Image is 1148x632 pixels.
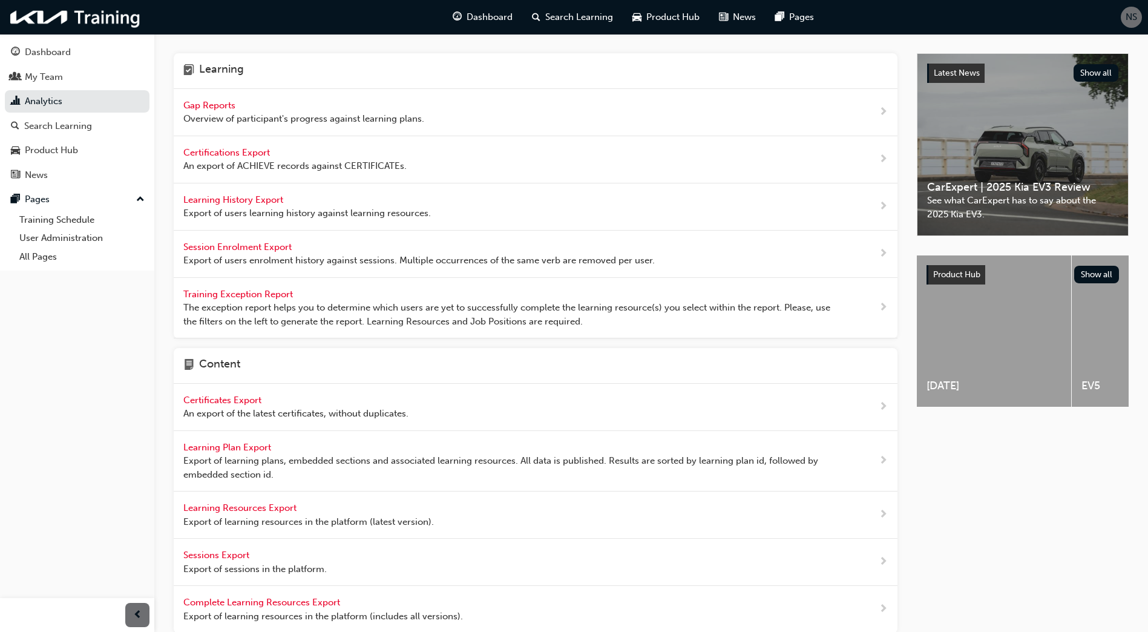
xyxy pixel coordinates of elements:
[183,395,264,406] span: Certificates Export
[532,10,540,25] span: search-icon
[183,147,272,158] span: Certifications Export
[5,90,149,113] a: Analytics
[927,64,1118,83] a: Latest NewsShow all
[15,211,149,229] a: Training Schedule
[183,254,655,268] span: Export of users enrolment history against sessions. Multiple occurrences of the same verb are rem...
[183,550,252,561] span: Sessions Export
[879,453,888,469] span: next-icon
[545,10,613,24] span: Search Learning
[879,400,888,415] span: next-icon
[183,442,274,453] span: Learning Plan Export
[25,70,63,84] div: My Team
[183,358,194,374] span: page-icon
[183,242,294,252] span: Session Enrolment Export
[879,199,888,214] span: next-icon
[199,358,240,374] h4: Content
[879,300,888,315] span: next-icon
[11,121,19,132] span: search-icon
[879,152,888,167] span: next-icon
[183,407,408,421] span: An export of the latest certificates, without duplicates.
[183,562,327,576] span: Export of sessions in the platform.
[174,384,897,431] a: Certificates Export An export of the latest certificates, without duplicates.next-icon
[174,89,897,136] a: Gap Reports Overview of participant's progress against learning plans.next-icon
[183,112,424,126] span: Overview of participant's progress against learning plans.
[183,502,299,513] span: Learning Resources Export
[183,289,295,300] span: Training Exception Report
[183,454,840,481] span: Export of learning plans, embedded sections and associated learning resources. All data is publis...
[467,10,513,24] span: Dashboard
[5,188,149,211] button: Pages
[183,159,407,173] span: An export of ACHIEVE records against CERTIFICATEs.
[25,143,78,157] div: Product Hub
[5,115,149,137] a: Search Learning
[766,5,824,30] a: pages-iconPages
[1126,10,1137,24] span: NS
[443,5,522,30] a: guage-iconDashboard
[1074,64,1119,82] button: Show all
[719,10,728,25] span: news-icon
[174,183,897,231] a: Learning History Export Export of users learning history against learning resources.next-icon
[174,278,897,339] a: Training Exception Report The exception report helps you to determine which users are yet to succ...
[133,608,142,623] span: prev-icon
[15,229,149,248] a: User Administration
[879,105,888,120] span: next-icon
[5,139,149,162] a: Product Hub
[136,192,145,208] span: up-icon
[174,136,897,183] a: Certifications Export An export of ACHIEVE records against CERTIFICATEs.next-icon
[199,63,244,79] h4: Learning
[917,53,1129,236] a: Latest NewsShow allCarExpert | 2025 Kia EV3 ReviewSee what CarExpert has to say about the 2025 Ki...
[522,5,623,30] a: search-iconSearch Learning
[24,119,92,133] div: Search Learning
[174,492,897,539] a: Learning Resources Export Export of learning resources in the platform (latest version).next-icon
[11,72,20,83] span: people-icon
[183,100,238,111] span: Gap Reports
[25,45,71,59] div: Dashboard
[183,194,286,205] span: Learning History Export
[25,168,48,182] div: News
[183,63,194,79] span: learning-icon
[632,10,641,25] span: car-icon
[623,5,709,30] a: car-iconProduct Hub
[11,194,20,205] span: pages-icon
[927,379,1061,393] span: [DATE]
[11,47,20,58] span: guage-icon
[1121,7,1142,28] button: NS
[879,602,888,617] span: next-icon
[879,555,888,570] span: next-icon
[25,193,50,206] div: Pages
[5,39,149,188] button: DashboardMy TeamAnalyticsSearch LearningProduct HubNews
[11,145,20,156] span: car-icon
[709,5,766,30] a: news-iconNews
[733,10,756,24] span: News
[879,246,888,262] span: next-icon
[183,301,840,328] span: The exception report helps you to determine which users are yet to successfully complete the lear...
[775,10,784,25] span: pages-icon
[646,10,700,24] span: Product Hub
[11,96,20,107] span: chart-icon
[183,610,463,624] span: Export of learning resources in the platform (includes all versions).
[934,68,980,78] span: Latest News
[933,269,980,280] span: Product Hub
[453,10,462,25] span: guage-icon
[174,431,897,492] a: Learning Plan Export Export of learning plans, embedded sections and associated learning resource...
[174,539,897,586] a: Sessions Export Export of sessions in the platform.next-icon
[11,170,20,181] span: news-icon
[917,255,1071,407] a: [DATE]
[927,265,1119,285] a: Product HubShow all
[789,10,814,24] span: Pages
[879,507,888,522] span: next-icon
[183,597,343,608] span: Complete Learning Resources Export
[927,180,1118,194] span: CarExpert | 2025 Kia EV3 Review
[183,515,434,529] span: Export of learning resources in the platform (latest version).
[927,194,1118,221] span: See what CarExpert has to say about the 2025 Kia EV3.
[174,231,897,278] a: Session Enrolment Export Export of users enrolment history against sessions. Multiple occurrences...
[5,66,149,88] a: My Team
[15,248,149,266] a: All Pages
[5,41,149,64] a: Dashboard
[6,5,145,30] img: kia-training
[183,206,431,220] span: Export of users learning history against learning resources.
[1074,266,1120,283] button: Show all
[5,164,149,186] a: News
